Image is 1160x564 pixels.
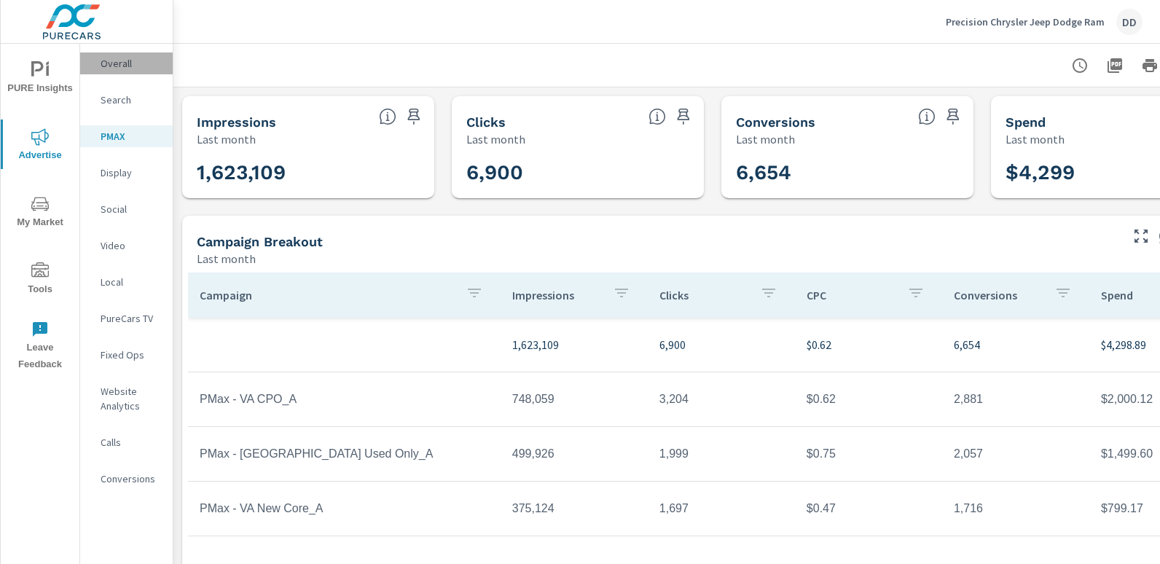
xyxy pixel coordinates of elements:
[1,44,79,379] div: nav menu
[197,234,323,249] h5: Campaign Breakout
[659,336,783,353] p: 6,900
[188,381,501,418] td: PMax - VA CPO_A
[101,311,161,326] p: PureCars TV
[1100,51,1129,80] button: "Export Report to PDF"
[101,165,161,180] p: Display
[80,271,173,293] div: Local
[672,105,695,128] span: Save this to your personalized report
[466,114,506,130] h5: Clicks
[501,490,648,527] td: 375,124
[954,336,1078,353] p: 6,654
[101,275,161,289] p: Local
[188,436,501,472] td: PMax - [GEOGRAPHIC_DATA] Used Only_A
[512,336,636,353] p: 1,623,109
[5,61,75,97] span: PURE Insights
[736,130,795,148] p: Last month
[736,114,815,130] h5: Conversions
[101,93,161,107] p: Search
[501,381,648,418] td: 748,059
[1006,130,1065,148] p: Last month
[101,129,161,144] p: PMAX
[197,160,420,185] h3: 1,623,109
[659,288,748,302] p: Clicks
[648,490,795,527] td: 1,697
[5,128,75,164] span: Advertise
[795,490,942,527] td: $0.47
[941,105,965,128] span: Save this to your personalized report
[101,56,161,71] p: Overall
[648,381,795,418] td: 3,204
[5,262,75,298] span: Tools
[5,195,75,231] span: My Market
[648,436,795,472] td: 1,999
[1006,114,1046,130] h5: Spend
[807,336,930,353] p: $0.62
[1129,224,1153,248] button: Make Fullscreen
[80,198,173,220] div: Social
[80,308,173,329] div: PureCars TV
[188,490,501,527] td: PMax - VA New Core_A
[200,288,454,302] p: Campaign
[379,108,396,125] span: The number of times an ad was shown on your behalf.
[648,108,666,125] span: The number of times an ad was clicked by a consumer.
[795,381,942,418] td: $0.62
[1116,9,1143,35] div: DD
[402,105,426,128] span: Save this to your personalized report
[80,89,173,111] div: Search
[80,235,173,256] div: Video
[80,52,173,74] div: Overall
[101,384,161,413] p: Website Analytics
[946,15,1105,28] p: Precision Chrysler Jeep Dodge Ram
[736,160,959,185] h3: 6,654
[197,114,276,130] h5: Impressions
[954,288,1043,302] p: Conversions
[101,435,161,450] p: Calls
[918,108,936,125] span: Total Conversions include Actions, Leads and Unmapped.
[942,490,1089,527] td: 1,716
[942,436,1089,472] td: 2,057
[80,125,173,147] div: PMAX
[512,288,601,302] p: Impressions
[197,250,256,267] p: Last month
[501,436,648,472] td: 499,926
[466,130,525,148] p: Last month
[80,468,173,490] div: Conversions
[5,321,75,373] span: Leave Feedback
[80,380,173,417] div: Website Analytics
[807,288,896,302] p: CPC
[80,162,173,184] div: Display
[101,202,161,216] p: Social
[466,160,689,185] h3: 6,900
[942,381,1089,418] td: 2,881
[101,471,161,486] p: Conversions
[80,431,173,453] div: Calls
[101,238,161,253] p: Video
[197,130,256,148] p: Last month
[101,348,161,362] p: Fixed Ops
[80,344,173,366] div: Fixed Ops
[795,436,942,472] td: $0.75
